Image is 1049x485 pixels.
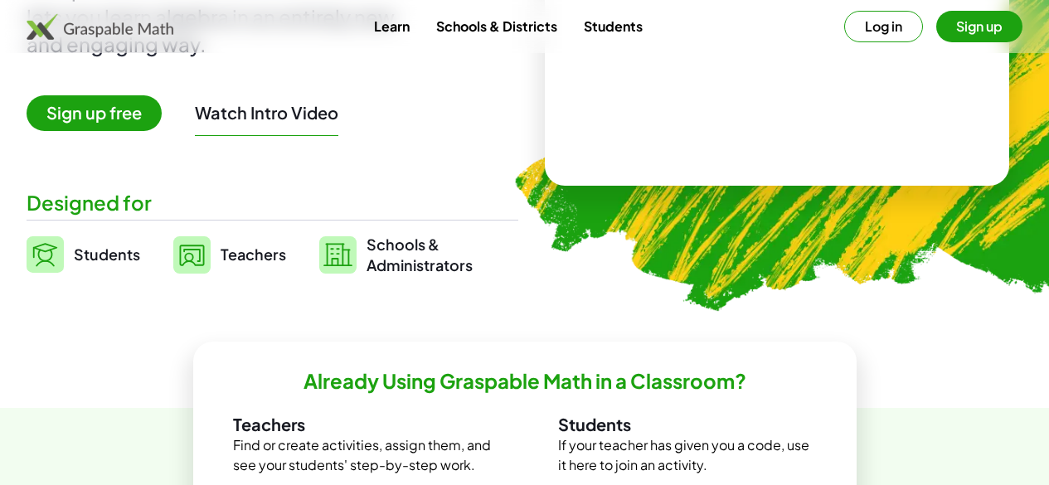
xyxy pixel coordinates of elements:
[27,236,64,273] img: svg%3e
[195,102,338,124] button: Watch Intro Video
[233,435,492,475] p: Find or create activities, assign them, and see your students' step-by-step work.
[423,11,571,41] a: Schools & Districts
[558,435,817,475] p: If your teacher has given you a code, use it here to join an activity.
[571,11,656,41] a: Students
[74,245,140,264] span: Students
[27,234,140,275] a: Students
[558,414,817,435] h3: Students
[173,236,211,274] img: svg%3e
[844,11,923,42] button: Log in
[173,234,286,275] a: Teachers
[319,236,357,274] img: svg%3e
[361,11,423,41] a: Learn
[936,11,1022,42] button: Sign up
[221,245,286,264] span: Teachers
[319,234,473,275] a: Schools &Administrators
[27,189,518,216] div: Designed for
[367,234,473,275] span: Schools & Administrators
[304,368,746,394] h2: Already Using Graspable Math in a Classroom?
[27,95,162,131] span: Sign up free
[233,414,492,435] h3: Teachers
